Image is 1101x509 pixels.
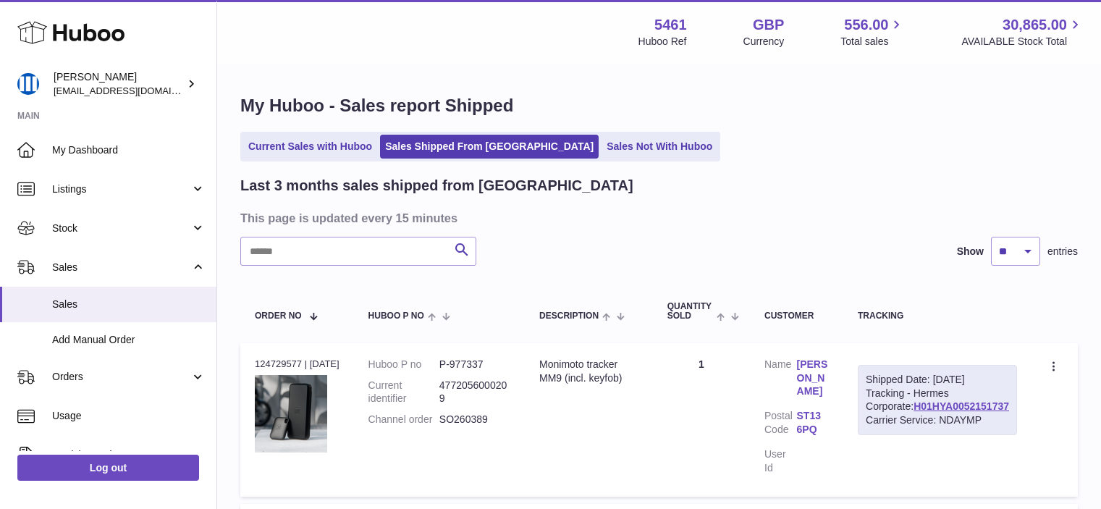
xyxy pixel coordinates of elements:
dt: Channel order [368,413,439,426]
div: Shipped Date: [DATE] [866,373,1009,387]
span: Sales [52,261,190,274]
div: Tracking - Hermes Corporate: [858,365,1017,436]
span: 556.00 [844,15,888,35]
dd: 4772056000209 [439,379,510,406]
a: 556.00 Total sales [840,15,905,49]
dt: User Id [764,447,797,475]
h2: Last 3 months sales shipped from [GEOGRAPHIC_DATA] [240,176,633,195]
span: Sales [52,298,206,311]
span: Add Manual Order [52,333,206,347]
strong: GBP [753,15,784,35]
dt: Postal Code [764,409,797,440]
div: Carrier Service: NDAYMP [866,413,1009,427]
span: [EMAIL_ADDRESS][DOMAIN_NAME] [54,85,213,96]
div: Customer [764,311,829,321]
div: Monimoto tracker MM9 (incl. keyfob) [539,358,638,385]
span: Listings [52,182,190,196]
span: 30,865.00 [1003,15,1067,35]
div: Tracking [858,311,1017,321]
h1: My Huboo - Sales report Shipped [240,94,1078,117]
span: Stock [52,222,190,235]
a: 30,865.00 AVAILABLE Stock Total [961,15,1084,49]
div: [PERSON_NAME] [54,70,184,98]
label: Show [957,245,984,258]
span: Quantity Sold [667,302,713,321]
span: Orders [52,370,190,384]
span: Usage [52,409,206,423]
td: 1 [653,343,750,497]
span: AVAILABLE Stock Total [961,35,1084,49]
dt: Name [764,358,797,403]
span: Description [539,311,599,321]
span: My Dashboard [52,143,206,157]
img: 1712818038.jpg [255,375,327,453]
a: [PERSON_NAME] [797,358,830,399]
strong: 5461 [654,15,687,35]
dt: Huboo P no [368,358,439,371]
span: Total sales [840,35,905,49]
span: Invoicing and Payments [52,448,190,462]
a: ST13 6PQ [797,409,830,437]
dd: P-977337 [439,358,510,371]
a: Current Sales with Huboo [243,135,377,159]
dt: Current identifier [368,379,439,406]
a: H01HYA0052151737 [914,400,1009,412]
a: Sales Shipped From [GEOGRAPHIC_DATA] [380,135,599,159]
a: Log out [17,455,199,481]
h3: This page is updated every 15 minutes [240,210,1074,226]
span: entries [1047,245,1078,258]
dd: SO260389 [439,413,510,426]
div: Huboo Ref [638,35,687,49]
a: Sales Not With Huboo [602,135,717,159]
div: Currency [743,35,785,49]
span: Order No [255,311,302,321]
img: oksana@monimoto.com [17,73,39,95]
div: 124729577 | [DATE] [255,358,339,371]
span: Huboo P no [368,311,424,321]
